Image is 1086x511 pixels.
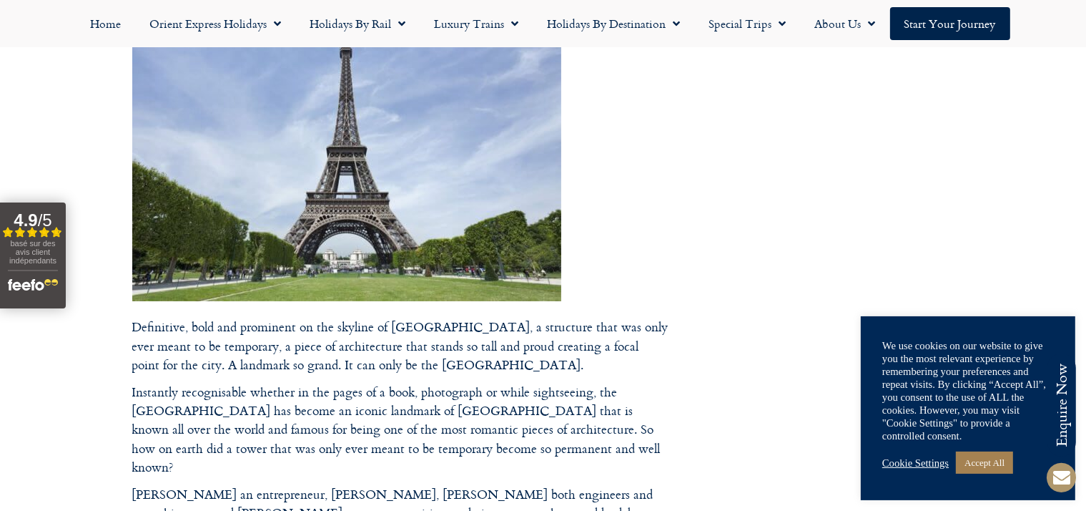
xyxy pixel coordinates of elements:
a: Accept All [956,452,1013,474]
a: Special Trips [695,7,801,40]
a: Cookie Settings [882,457,949,469]
a: Start your Journey [890,7,1010,40]
div: We use cookies on our website to give you the most relevant experience by remembering your prefer... [882,339,1054,442]
a: Home [76,7,136,40]
a: Orient Express Holidays [136,7,296,40]
a: About Us [801,7,890,40]
nav: Menu [7,7,1079,40]
a: Holidays by Destination [533,7,695,40]
a: Luxury Trains [420,7,533,40]
a: Holidays by Rail [296,7,420,40]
